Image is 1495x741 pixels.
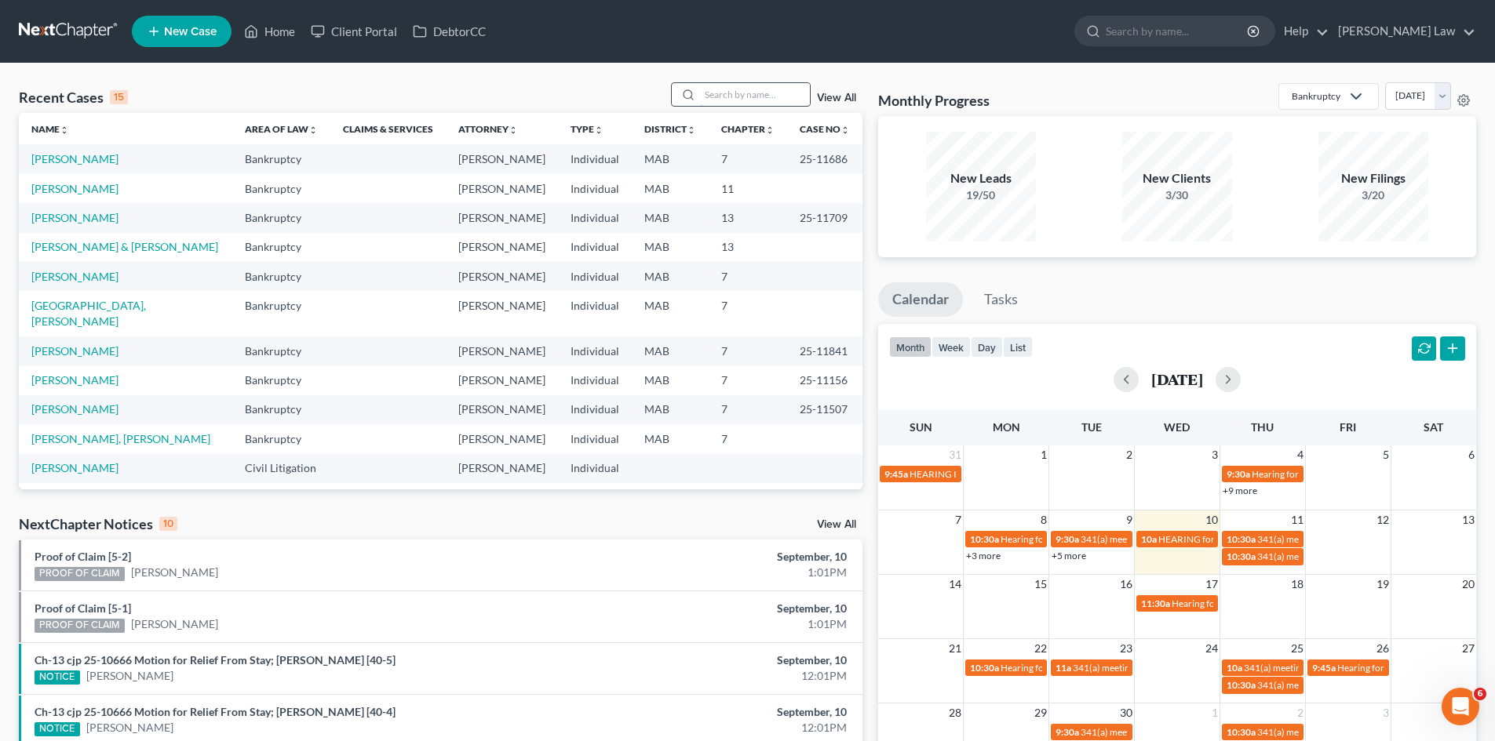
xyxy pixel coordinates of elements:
span: HEARING IS CONTINUED for [PERSON_NAME] [910,468,1108,480]
div: NextChapter Notices [19,514,177,533]
td: Individual [558,174,632,203]
td: 7 [709,424,787,453]
i: unfold_more [509,125,518,135]
span: 29 [1033,703,1048,722]
span: 341(a) meeting for [PERSON_NAME] [1081,726,1232,738]
a: Ch-13 cjp 25-10666 Motion for Relief From Stay; [PERSON_NAME] [40-4] [35,705,396,718]
td: Bankruptcy [232,291,330,336]
span: 21 [947,639,963,658]
td: Bankruptcy [232,336,330,365]
a: Districtunfold_more [644,123,696,135]
span: 6 [1467,445,1476,464]
span: Wed [1164,420,1190,434]
td: 7 [709,291,787,336]
td: 25-11686 [787,144,862,173]
div: Bankruptcy [1292,89,1340,103]
span: 26 [1375,639,1391,658]
span: HEARING for [PERSON_NAME] [1158,533,1290,545]
a: [PERSON_NAME] [31,211,119,224]
span: 28 [947,703,963,722]
input: Search by name... [700,83,810,106]
span: 11a [1056,662,1071,674]
td: [PERSON_NAME] [446,454,558,483]
td: [PERSON_NAME] [446,336,558,365]
div: September, 10 [586,549,847,565]
span: 3 [1210,445,1220,464]
span: 10:30a [970,533,999,545]
iframe: Intercom live chat [1442,688,1479,725]
i: unfold_more [308,125,318,135]
span: 25 [1289,639,1305,658]
td: Individual [558,454,632,483]
td: 13 [709,203,787,232]
a: [PERSON_NAME], [PERSON_NAME] [31,432,210,445]
td: [PERSON_NAME] [446,262,558,291]
div: 3/30 [1122,187,1232,203]
div: September, 10 [586,652,847,668]
div: NOTICE [35,670,80,685]
span: Sat [1424,420,1443,434]
td: [PERSON_NAME] [446,174,558,203]
i: unfold_more [60,125,69,135]
td: Individual [558,233,632,262]
a: [PERSON_NAME] Law [1330,17,1475,45]
td: Bankruptcy [232,395,330,424]
div: 1:01PM [586,616,847,632]
span: 17 [1204,575,1220,594]
td: MAB [632,262,709,291]
span: 341(a) meeting for [PERSON_NAME] [1257,679,1409,691]
h3: Monthly Progress [878,91,990,110]
span: 14 [947,575,963,594]
span: Fri [1340,420,1356,434]
span: 341(a) meeting for [PERSON_NAME] [1257,533,1409,545]
td: Bankruptcy [232,203,330,232]
td: [PERSON_NAME] [446,144,558,173]
div: 3/20 [1318,187,1428,203]
span: 18 [1289,575,1305,594]
td: 13 [709,233,787,262]
a: Calendar [878,282,963,317]
a: [PERSON_NAME] [86,720,173,736]
span: 11 [1289,510,1305,529]
div: 12:01PM [586,720,847,736]
span: 20 [1460,575,1476,594]
td: Bankruptcy [232,233,330,262]
span: 19 [1375,575,1391,594]
td: Individual [558,365,632,394]
span: 24 [1204,639,1220,658]
span: Mon [993,420,1020,434]
a: [PERSON_NAME] [31,373,119,387]
td: Individual [558,336,632,365]
span: 30 [1118,703,1134,722]
td: 7 [709,144,787,173]
span: 7 [954,510,963,529]
span: Hearing for [PERSON_NAME] [1001,662,1123,674]
td: MAB [632,203,709,232]
span: 10:30a [970,662,999,674]
td: 7 [709,336,787,365]
span: 2 [1125,445,1134,464]
span: 31 [947,445,963,464]
span: Hearing for [PERSON_NAME] [1001,533,1123,545]
span: 3 [1381,703,1391,722]
span: Hearing for [PERSON_NAME] [1337,662,1460,674]
td: MAB [632,483,709,512]
td: 25-11841 [787,336,862,365]
i: unfold_more [765,125,775,135]
span: 2 [1296,703,1305,722]
td: 7 [709,395,787,424]
td: Bankruptcy [232,144,330,173]
a: Help [1276,17,1329,45]
td: 25-11709 [787,203,862,232]
span: 341(a) meeting for [PERSON_NAME] [1257,726,1409,738]
span: 341(a) meeting for [PERSON_NAME] [1244,662,1395,674]
td: MAB [632,174,709,203]
span: 23 [1118,639,1134,658]
div: September, 10 [586,601,847,616]
a: +3 more [966,550,1001,561]
td: 25-11507 [787,395,862,424]
span: 9:30a [1056,726,1079,738]
td: Bankruptcy [232,424,330,453]
a: [PERSON_NAME] [31,152,119,165]
div: PROOF OF CLAIM [35,567,125,581]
